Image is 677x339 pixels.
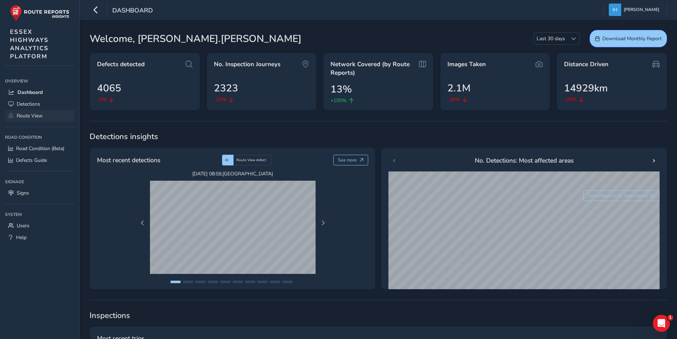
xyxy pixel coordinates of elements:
span: Road Condition (Beta) [16,145,64,152]
span: Defects Guide [16,157,47,164]
span: Route View defect [236,158,266,163]
span: Images Taken [447,60,486,69]
span: -15% [214,96,226,103]
button: Page 6 [233,281,243,283]
span: Defects detected [97,60,145,69]
button: See more [333,155,369,165]
span: Detections insights [90,131,667,142]
button: Page 3 [195,281,205,283]
div: Overview [5,76,74,86]
span: -5% [97,96,107,103]
span: Download Monthly Report [602,35,662,42]
span: Welcome, [PERSON_NAME].[PERSON_NAME] [90,31,301,46]
span: -33% [564,96,576,103]
span: Route View [17,112,43,119]
a: Signs [5,187,74,199]
span: 4065 [97,81,121,96]
a: Defects Guide [5,154,74,166]
span: Most recent detections [97,155,160,165]
span: +100% [331,97,346,104]
span: See more [338,157,357,163]
img: diamond-layout [609,4,621,16]
button: Page 8 [258,281,268,283]
span: Signs [17,190,29,196]
iframe: Intercom live chat [653,315,670,332]
button: See difference for same period [583,190,660,201]
span: AI [225,158,229,163]
span: ESSEX HIGHWAYS ANALYTICS PLATFORM [10,28,49,60]
button: Next Page [318,218,328,228]
img: rr logo [10,5,69,21]
button: Page 5 [220,281,230,283]
span: Network Covered (by Route Reports) [331,60,417,77]
span: Help [16,234,27,241]
button: [PERSON_NAME] [609,4,662,16]
span: 14929km [564,81,608,96]
div: Road Condition [5,132,74,143]
span: [DATE] 08:59 , [GEOGRAPHIC_DATA] [150,170,316,177]
button: Download Monthly Report [590,30,667,47]
a: Users [5,220,74,232]
span: Users [17,222,29,229]
button: Previous Page [138,218,147,228]
button: Page 2 [183,281,193,283]
div: AI [222,155,233,165]
span: 2.1M [447,81,471,96]
span: Detections [17,101,40,107]
span: Dashboard [17,89,43,96]
span: 2323 [214,81,238,96]
div: Signage [5,176,74,187]
span: No. Inspection Journeys [214,60,280,69]
span: 1 [667,315,673,321]
button: Page 4 [208,281,218,283]
span: Distance Driven [564,60,608,69]
a: Route View [5,110,74,122]
div: System [5,209,74,220]
div: Route View defect [233,155,272,165]
span: [PERSON_NAME] [624,4,659,16]
span: 13% [331,82,352,97]
span: No. Detections: Most affected areas [475,156,574,165]
button: Page 7 [245,281,255,283]
button: Page 9 [270,281,280,283]
a: Dashboard [5,86,74,98]
span: See difference for same period [588,193,648,198]
a: Help [5,232,74,243]
a: Road Condition (Beta) [5,143,74,154]
a: Detections [5,98,74,110]
span: Inspections [90,310,667,321]
button: Page 10 [283,281,292,283]
span: Last 30 days [534,33,568,44]
span: -30% [447,96,460,103]
button: Page 1 [171,281,181,283]
span: Dashboard [112,6,153,16]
